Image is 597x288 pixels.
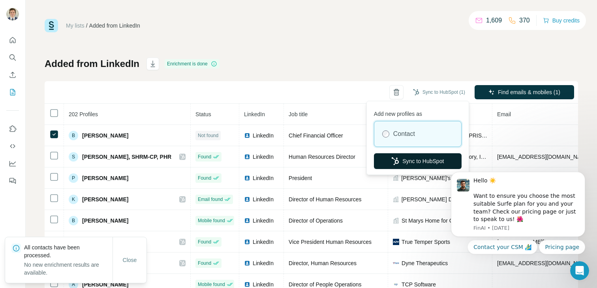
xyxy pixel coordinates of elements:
span: [PERSON_NAME] [82,195,128,203]
span: LinkedIn [253,238,274,246]
button: Use Surfe API [6,139,19,153]
img: LinkedIn logo [244,196,250,203]
span: Chief Financial Officer [289,132,343,139]
button: Enrich CSV [6,68,19,82]
span: Job title [289,111,308,117]
span: 202 Profiles [69,111,98,117]
span: True Temper Sports [402,238,450,246]
span: [PERSON_NAME] [82,174,128,182]
span: Not found [198,132,218,139]
img: company-logo [393,239,399,245]
iframe: Intercom live chat [570,261,589,280]
span: Director of Operations [289,217,343,224]
h1: Added from LinkedIn [45,58,139,70]
iframe: Intercom notifications message [439,146,597,267]
li: / [86,22,88,30]
span: [PERSON_NAME] [82,217,128,225]
span: Close [123,256,137,264]
span: Dyne Therapeutics [402,259,448,267]
button: Feedback [6,174,19,188]
p: 370 [519,16,530,25]
span: LinkedIn [244,111,265,117]
span: St Marys Home for Children [402,217,470,225]
span: Found [198,238,211,245]
img: LinkedIn logo [244,217,250,224]
span: LinkedIn [253,132,274,139]
p: 1,609 [486,16,502,25]
img: LinkedIn logo [244,239,250,245]
span: [PERSON_NAME], SHRM-CP, PHR [82,153,171,161]
span: Find emails & mobiles (1) [498,88,560,96]
span: [PERSON_NAME] [82,132,128,139]
img: company-logo [393,281,399,288]
button: Buy credits [543,15,580,26]
img: LinkedIn logo [244,281,250,288]
span: [PERSON_NAME]'s Enterprises, Inc. [401,174,487,182]
span: LinkedIn [253,153,274,161]
img: LinkedIn logo [244,175,250,181]
span: Director of People Operations [289,281,361,288]
span: Email found [198,196,223,203]
img: LinkedIn logo [244,132,250,139]
img: LinkedIn logo [244,260,250,266]
span: LinkedIn [253,259,274,267]
span: Found [198,175,211,182]
button: Sync to HubSpot [374,153,462,169]
div: Enrichment is done [165,59,220,69]
span: President [289,175,312,181]
span: Found [198,260,211,267]
button: Find emails & mobiles (1) [475,85,574,99]
span: Status [195,111,211,117]
span: Mobile found [198,281,225,288]
button: Quick start [6,33,19,47]
div: B [69,216,78,225]
p: No new enrichment results are available. [24,261,113,277]
img: Surfe Logo [45,19,58,32]
button: Close [117,253,143,267]
span: LinkedIn [253,217,274,225]
p: Add new profiles as [374,107,462,118]
div: S [69,152,78,162]
span: LinkedIn [253,174,274,182]
span: Found [198,153,211,160]
span: Director, Human Resources [289,260,357,266]
img: LinkedIn logo [244,154,250,160]
button: Search [6,50,19,65]
div: B [69,131,78,140]
button: Dashboard [6,156,19,171]
div: K [69,195,78,204]
img: Avatar [6,8,19,20]
label: Contact [393,129,415,139]
div: Added from LinkedIn [89,22,140,30]
span: Mobile found [198,217,225,224]
span: [PERSON_NAME] Distributing Corp [402,195,487,203]
button: My lists [6,85,19,99]
span: Email [497,111,511,117]
span: Vice President Human Resources [289,239,372,245]
span: Director of Human Resources [289,196,361,203]
a: My lists [66,22,84,29]
img: company-logo [393,260,399,266]
button: Sync to HubSpot (1) [407,86,471,98]
p: All contacts have been processed. [24,243,113,259]
div: P [69,173,78,183]
span: LinkedIn [253,195,274,203]
span: Human Resources Director [289,154,355,160]
button: Use Surfe on LinkedIn [6,122,19,136]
